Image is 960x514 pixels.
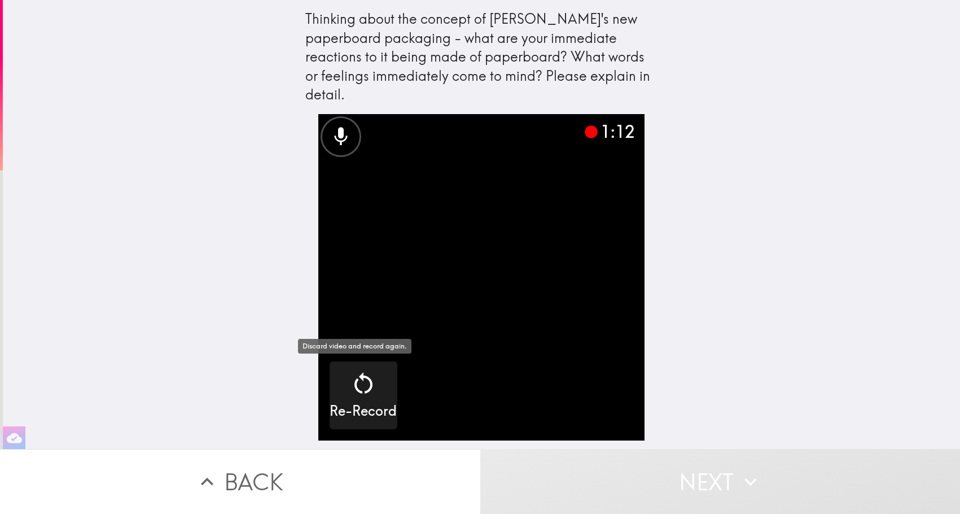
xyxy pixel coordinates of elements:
[584,120,634,143] div: 1:12
[305,10,657,104] div: Thinking about the concept of [PERSON_NAME]'s new paperboard packaging - what are your immediate ...
[298,339,411,354] div: Discard video and record again.
[330,402,397,421] h5: Re-Record
[330,361,397,429] button: Re-Record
